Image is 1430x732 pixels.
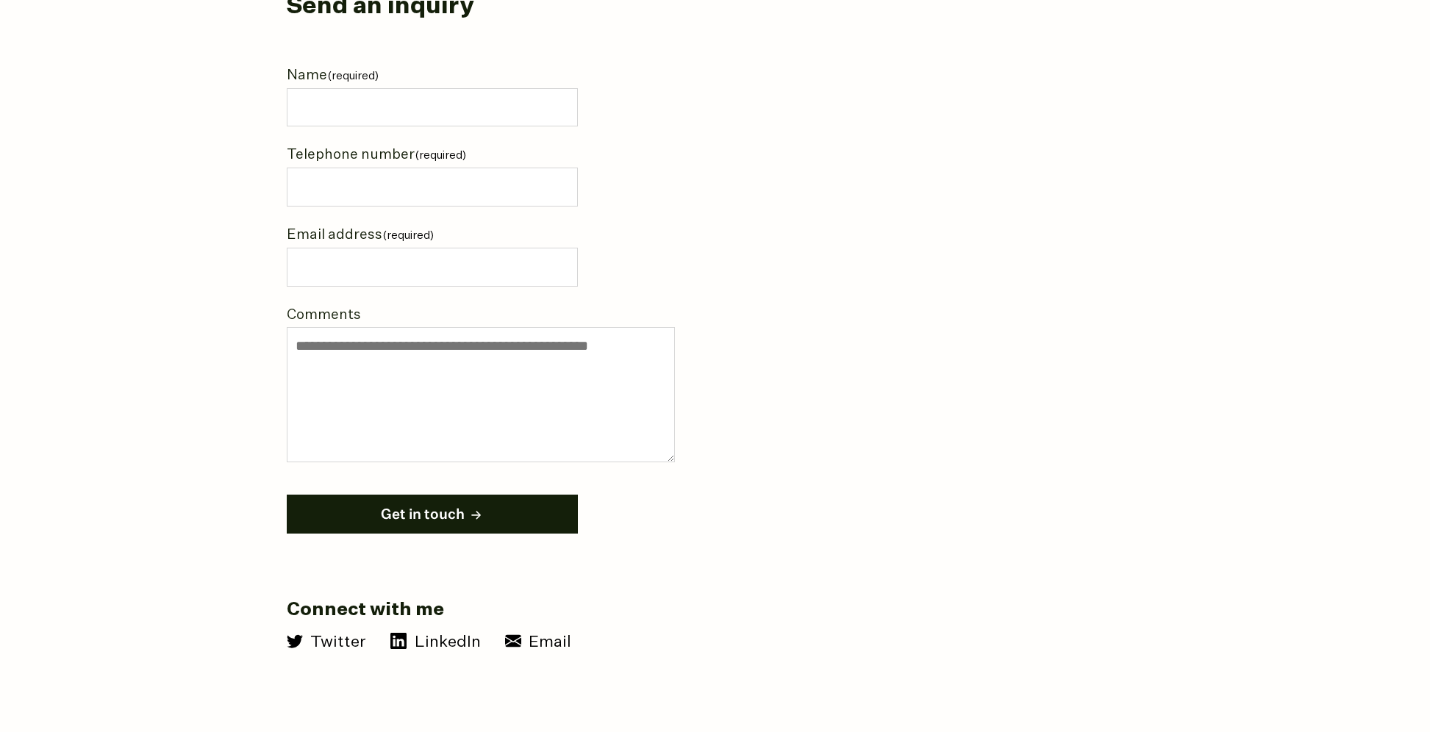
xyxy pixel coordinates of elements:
[415,634,481,651] span: LinkedIn
[287,303,578,327] label: Comments
[390,634,481,650] a: LinkedIn
[505,634,572,650] a: Email
[382,230,434,241] span: (required)
[327,71,379,82] span: (required)
[529,634,571,651] span: Email
[287,495,578,534] button: Get in touch
[310,634,366,651] span: Twitter
[415,150,466,161] span: (required)
[287,223,578,248] label: Email address
[287,63,578,88] label: Name
[287,598,948,622] h3: Connect with me
[287,634,367,650] a: Twitter
[287,143,578,168] label: Telephone number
